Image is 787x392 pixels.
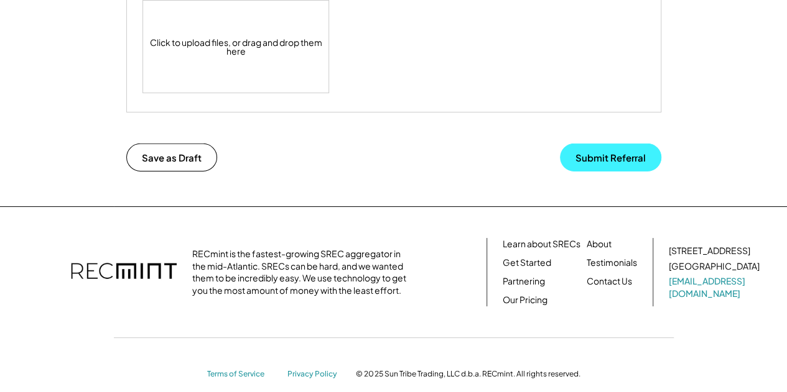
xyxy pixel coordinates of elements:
[587,238,612,250] a: About
[143,1,330,93] div: Click to upload files, or drag and drop them here
[503,257,551,269] a: Get Started
[503,294,547,306] a: Our Pricing
[503,238,580,250] a: Learn about SRECs
[669,260,760,273] div: [GEOGRAPHIC_DATA]
[560,144,661,171] button: Submit Referral
[356,369,580,379] div: © 2025 Sun Tribe Trading, LLC d.b.a. RECmint. All rights reserved.
[669,245,750,257] div: [STREET_ADDRESS]
[669,275,762,299] a: [EMAIL_ADDRESS][DOMAIN_NAME]
[71,250,177,294] img: recmint-logotype%403x.png
[587,275,632,288] a: Contact Us
[192,248,413,296] div: RECmint is the fastest-growing SREC aggregator in the mid-Atlantic. SRECs can be hard, and we wan...
[587,257,637,269] a: Testimonials
[126,144,217,171] button: Save as Draft
[287,369,343,380] a: Privacy Policy
[503,275,545,288] a: Partnering
[207,369,276,380] a: Terms of Service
